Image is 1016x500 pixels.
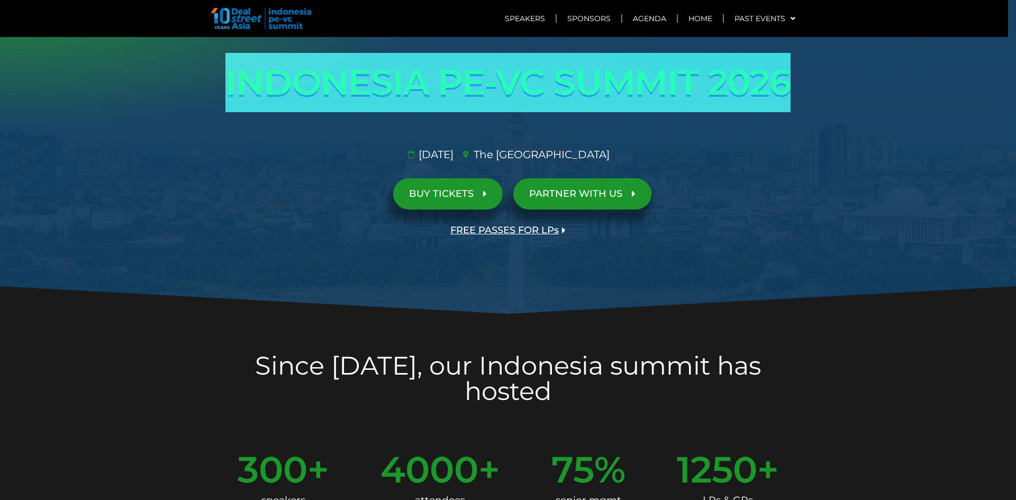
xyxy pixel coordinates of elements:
h1: INDONESIA PE-VC SUMMIT 2026 [212,53,804,112]
h2: Since [DATE], our Indonesia summit has hosted [212,353,804,404]
span: FREE PASSES FOR LPs [450,225,559,235]
a: PARTNER WITH US [513,178,651,210]
a: Speakers [494,6,556,31]
span: 4000 [380,451,478,488]
span: + [478,451,500,488]
span: 75 [551,451,594,488]
span: 300 [238,451,307,488]
span: [DATE]​ [416,147,453,162]
a: Home [678,6,723,31]
span: + [307,451,329,488]
span: The [GEOGRAPHIC_DATA]​ [471,147,610,162]
a: FREE PASSES FOR LPs [434,215,582,246]
span: + [757,451,779,488]
a: Sponsors [557,6,621,31]
span: % [594,451,625,488]
span: 1250 [677,451,757,488]
a: Past Events [724,6,806,31]
span: PARTNER WITH US [529,189,622,199]
span: BUY TICKETS [409,189,474,199]
a: Agenda [622,6,677,31]
a: BUY TICKETS [393,178,503,210]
